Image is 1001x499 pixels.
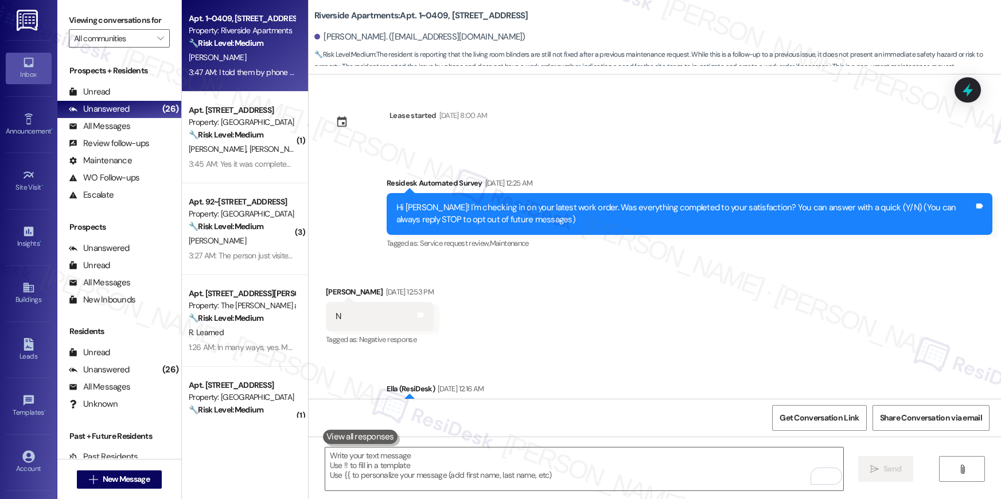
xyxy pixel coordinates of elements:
button: Share Conversation via email [873,405,990,431]
div: 3:47 AM: I told them by phone I don't have work order number [189,67,393,77]
div: [DATE] 12:16 AM [435,383,484,395]
span: Negative response [359,335,416,344]
div: Escalate [69,189,114,201]
div: (26) [159,100,181,118]
input: All communities [74,29,151,48]
strong: 🔧 Risk Level: Medium [189,38,263,48]
strong: 🔧 Risk Level: Medium [314,50,375,59]
div: Tagged as: [326,331,434,348]
div: WO Follow-ups [69,172,139,184]
div: [DATE] 12:53 PM [383,286,434,298]
a: Inbox [6,53,52,84]
div: Residents [57,325,181,337]
span: Get Conversation Link [780,412,859,424]
div: Unanswered [69,103,130,115]
button: Get Conversation Link [772,405,866,431]
div: Unknown [69,398,118,410]
div: Property: Riverside Apartments [189,25,295,37]
div: 3:27 AM: The person just visited me, took a photo and left [189,250,378,261]
div: Apt. 92~[STREET_ADDRESS] [189,196,295,208]
span: : The resident is reporting that the living room blinders are still not fixed after a previous ma... [314,49,1001,73]
div: Ella (ResiDesk) [387,383,992,399]
strong: 🔧 Risk Level: Medium [189,313,263,323]
button: New Message [77,470,162,489]
div: Prospects [57,221,181,233]
button: Send [858,456,914,482]
div: Unread [69,347,110,359]
div: Unanswered [69,364,130,376]
div: [DATE] 12:25 AM [482,177,533,189]
textarea: To enrich screen reader interactions, please activate Accessibility in Grammarly extension settings [325,447,843,490]
div: Past + Future Residents [57,430,181,442]
div: Property: [GEOGRAPHIC_DATA] [189,208,295,220]
span: [PERSON_NAME] [189,144,250,154]
div: Unread [69,86,110,98]
i:  [870,465,879,474]
span: • [40,238,41,246]
span: R. Learned [189,327,224,337]
div: N [336,311,341,323]
div: (26) [159,361,181,379]
div: Tagged as: [387,235,992,252]
span: Share Conversation via email [880,412,982,424]
div: All Messages [69,277,130,289]
i:  [958,465,967,474]
div: Unread [69,260,110,272]
b: Riverside Apartments: Apt. 1~0409, [STREET_ADDRESS] [314,10,528,22]
div: Property: The [PERSON_NAME] at [GEOGRAPHIC_DATA] [189,300,295,312]
a: Leads [6,335,52,366]
div: Past Residents [69,451,138,463]
div: Prospects + Residents [57,65,181,77]
div: [PERSON_NAME]. ([EMAIL_ADDRESS][DOMAIN_NAME]) [314,31,525,43]
span: Maintenance [490,238,529,248]
strong: 🔧 Risk Level: Medium [189,129,263,140]
span: [PERSON_NAME] [250,144,310,154]
span: • [44,407,46,415]
strong: 🔧 Risk Level: Medium [189,221,263,231]
span: • [51,125,53,133]
i:  [89,475,98,484]
a: Templates • [6,391,52,422]
span: [PERSON_NAME] [189,235,246,246]
i:  [157,34,163,43]
strong: 🔧 Risk Level: Medium [189,404,263,415]
span: [PERSON_NAME] [189,52,246,62]
a: Site Visit • [6,166,52,197]
div: Apt. [STREET_ADDRESS][PERSON_NAME] [189,288,295,300]
span: • [41,182,43,190]
a: Account [6,447,52,478]
div: All Messages [69,381,130,393]
div: Maintenance [69,155,132,167]
div: Unanswered [69,242,130,254]
div: Property: [GEOGRAPHIC_DATA] [189,391,295,403]
img: ResiDesk Logo [17,10,40,31]
a: Insights • [6,222,52,253]
div: Apt. 1~0409, [STREET_ADDRESS] [189,13,295,25]
div: Apt. [STREET_ADDRESS] [189,104,295,116]
div: Apt. [STREET_ADDRESS] [189,379,295,391]
div: Hi [PERSON_NAME]! I'm checking in on your latest work order. Was everything completed to your sat... [396,202,974,226]
div: Residesk Automated Survey [387,177,992,193]
div: All Messages [69,120,130,132]
span: New Message [103,473,150,485]
div: Property: [GEOGRAPHIC_DATA] [189,116,295,128]
div: [DATE] 8:00 AM [437,109,488,121]
label: Viewing conversations for [69,11,170,29]
div: 3:45 AM: Yes it was completed now [189,159,307,169]
div: [PERSON_NAME] [326,286,434,302]
div: New Inbounds [69,294,135,306]
a: Buildings [6,278,52,309]
div: Review follow-ups [69,137,149,150]
div: Lease started [390,109,437,121]
span: Send [883,463,901,475]
span: Service request review , [420,238,490,248]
